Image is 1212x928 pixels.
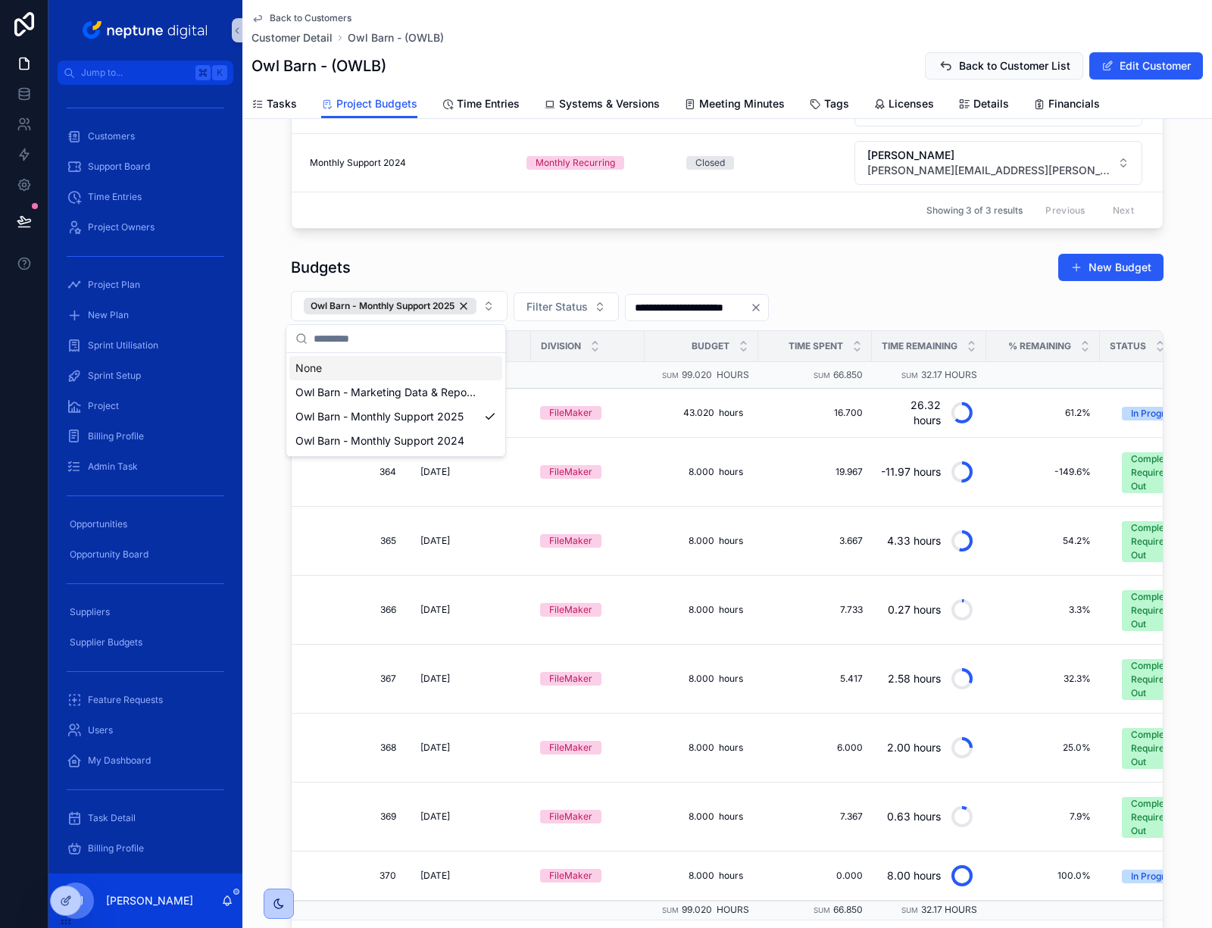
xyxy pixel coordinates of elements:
[854,140,1143,186] a: Select Button
[526,299,588,314] span: Filter Status
[311,300,454,312] span: Owl Barn - Monthly Support 2025
[921,369,977,380] span: 32.17 hours
[414,460,522,484] a: [DATE]
[88,191,142,203] span: Time Entries
[1058,254,1164,281] button: New Budget
[1008,340,1071,352] span: % Remaining
[88,430,144,442] span: Billing Profile
[833,904,863,915] span: 66.850
[414,864,522,888] a: [DATE]
[767,407,863,419] a: 16.700
[267,96,297,111] span: Tasks
[881,523,977,559] a: 4.33 hours
[88,339,158,352] span: Sprint Utilisation
[767,466,863,478] a: 19.967
[88,724,113,736] span: Users
[58,747,233,774] a: My Dashboard
[833,369,863,380] span: 66.850
[414,529,522,553] a: [DATE]
[901,906,918,914] small: Sum
[995,742,1091,754] span: 25.0%
[88,755,151,767] span: My Dashboard
[58,717,233,744] a: Users
[88,279,140,291] span: Project Plan
[58,123,233,150] a: Customers
[88,461,138,473] span: Admin Task
[295,409,464,424] span: Owl Barn - Monthly Support 2025
[310,535,396,547] a: 365
[88,370,141,382] span: Sprint Setup
[1131,521,1197,562] div: Complete, Requires Close Out
[887,861,941,891] div: 8.00 hours
[58,629,233,656] a: Supplier Budgets
[540,672,636,686] a: FileMaker
[58,362,233,389] a: Sprint Setup
[251,30,333,45] a: Customer Detail
[921,904,977,915] span: 32.17 hours
[540,603,636,617] a: FileMaker
[654,864,749,888] a: 8.000 hours
[549,406,592,420] div: FileMaker
[767,604,863,616] span: 7.733
[549,810,592,823] div: FileMaker
[549,741,592,755] div: FileMaker
[541,340,581,352] span: Division
[48,85,242,873] div: scrollable content
[660,673,743,685] span: 8.000 hours
[692,340,729,352] span: Budget
[88,694,163,706] span: Feature Requests
[88,161,150,173] span: Support Board
[881,661,977,697] a: 2.58 hours
[973,96,1009,111] span: Details
[887,733,941,763] div: 2.00 hours
[106,893,193,908] p: [PERSON_NAME]
[767,811,863,823] a: 7.367
[544,90,660,120] a: Systems & Versions
[58,61,233,85] button: Jump to...K
[959,58,1070,73] span: Back to Customer List
[420,535,450,547] span: [DATE]
[881,730,977,766] a: 2.00 hours
[88,812,136,824] span: Task Detail
[662,906,679,914] small: Sum
[1131,659,1197,700] div: Complete, Requires Close Out
[251,90,297,120] a: Tasks
[881,457,941,487] div: -11.97 hours
[889,96,934,111] span: Licenses
[654,401,749,425] a: 43.020 hours
[420,870,450,882] span: [DATE]
[887,526,941,556] div: 4.33 hours
[58,214,233,241] a: Project Owners
[58,423,233,450] a: Billing Profile
[70,636,142,648] span: Supplier Budgets
[251,12,351,24] a: Back to Customers
[854,141,1142,185] button: Select Button
[348,30,444,45] a: Owl Barn - (OWLB)
[58,686,233,714] a: Feature Requests
[660,466,743,478] span: 8.000 hours
[310,811,396,823] a: 369
[767,673,863,685] span: 5.417
[888,595,941,625] div: 0.27 hours
[420,466,450,478] span: [DATE]
[291,291,508,321] button: Select Button
[310,157,508,169] a: Monthly Support 2024
[767,535,863,547] a: 3.667
[995,407,1091,419] span: 61.2%
[540,465,636,479] a: FileMaker
[789,340,843,352] span: Time Spent
[881,858,977,894] a: 8.00 hours
[686,156,844,170] a: Closed
[291,257,351,278] h1: Budgets
[88,400,119,412] span: Project
[660,742,743,754] span: 8.000 hours
[58,302,233,329] a: New Plan
[295,433,464,448] span: Owl Barn - Monthly Support 2024
[767,870,863,882] span: 0.000
[549,465,592,479] div: FileMaker
[414,667,522,691] a: [DATE]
